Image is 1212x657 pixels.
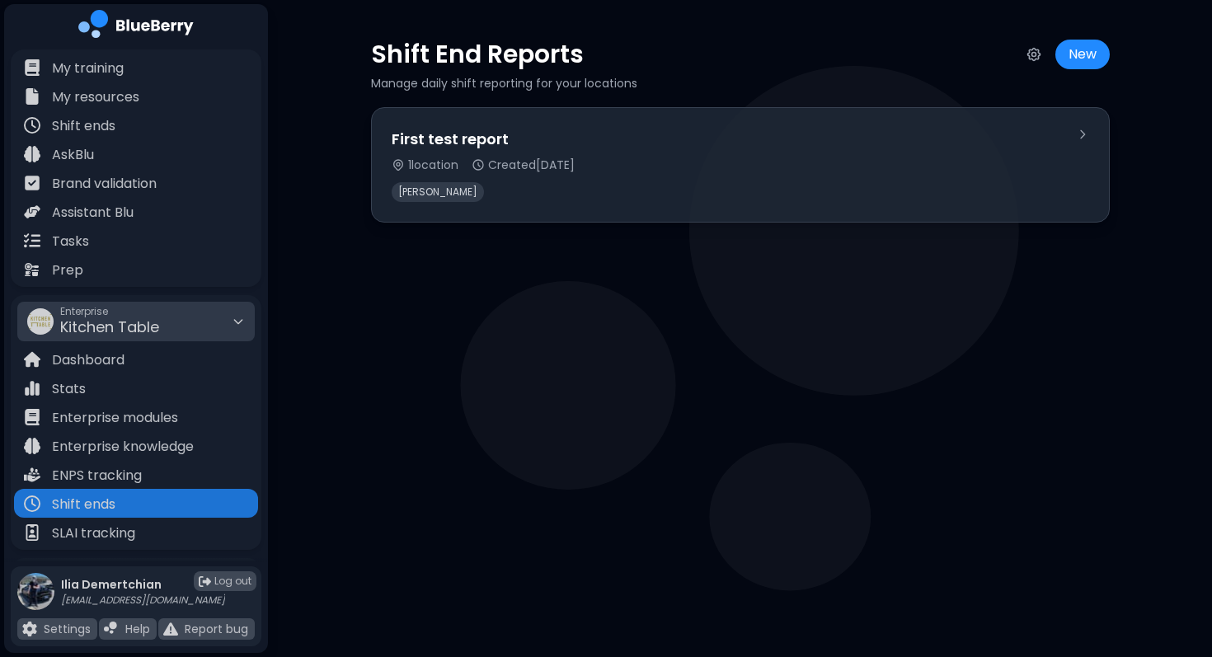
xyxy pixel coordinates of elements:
img: file icon [104,622,119,636]
img: company logo [78,10,194,44]
p: Settings [44,622,91,636]
img: file icon [163,622,178,636]
img: file icon [24,524,40,541]
p: My resources [52,87,139,107]
img: file icon [24,59,40,76]
img: file icon [24,146,40,162]
p: ENPS tracking [52,466,142,486]
img: file icon [24,380,40,397]
p: AskBlu [52,145,94,165]
p: [EMAIL_ADDRESS][DOMAIN_NAME] [61,594,225,607]
p: My training [52,59,124,78]
p: Report bug [185,622,248,636]
img: file icon [24,438,40,454]
img: profile photo [17,573,54,610]
img: company thumbnail [27,308,54,335]
p: Ilia Demertchian [61,577,225,592]
span: [PERSON_NAME] [392,182,484,202]
img: file icon [24,117,40,134]
p: Enterprise modules [52,408,178,428]
p: Stats [52,379,86,399]
img: file icon [24,175,40,191]
span: Created [DATE] [488,157,575,172]
p: Shift ends [52,116,115,136]
p: Brand validation [52,174,157,194]
p: SLAI tracking [52,523,135,543]
p: Assistant Blu [52,203,134,223]
img: file icon [24,88,40,105]
span: 1 location [408,157,458,172]
h3: First test report [392,128,509,151]
img: file icon [24,204,40,220]
img: logout [199,575,211,588]
p: Dashboard [52,350,124,370]
button: Template Settings [1019,40,1049,69]
img: file icon [22,622,37,636]
p: Prep [52,260,83,280]
span: Kitchen Table [60,317,159,337]
img: file icon [24,495,40,512]
p: Shift ends [52,495,115,514]
img: file icon [24,232,40,249]
img: file icon [24,467,40,483]
p: Shift End Reports [371,40,584,69]
img: file icon [24,351,40,368]
img: file icon [24,261,40,278]
p: Enterprise knowledge [52,437,194,457]
p: Tasks [52,232,89,251]
span: Log out [214,575,251,588]
span: Enterprise [60,305,159,318]
button: New [1055,40,1110,69]
img: file icon [24,409,40,425]
p: Help [125,622,150,636]
p: Manage daily shift reporting for your locations [371,76,1110,91]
